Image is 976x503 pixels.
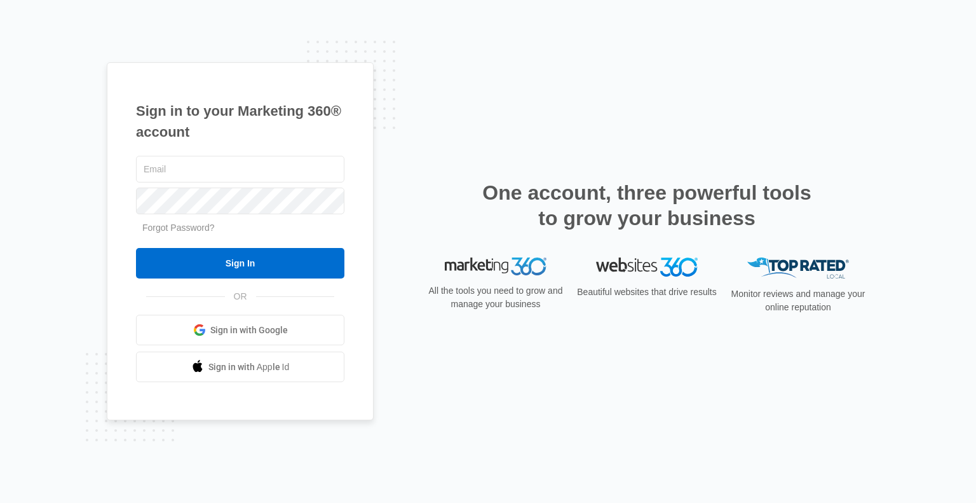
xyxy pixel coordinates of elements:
[142,223,215,233] a: Forgot Password?
[747,258,849,279] img: Top Rated Local
[424,284,567,311] p: All the tools you need to grow and manage your business
[136,248,344,279] input: Sign In
[136,100,344,142] h1: Sign in to your Marketing 360® account
[478,180,815,231] h2: One account, three powerful tools to grow your business
[136,315,344,345] a: Sign in with Google
[596,258,698,276] img: Websites 360
[136,156,344,183] input: Email
[225,290,256,303] span: OR
[727,287,869,314] p: Monitor reviews and manage your online reputation
[136,352,344,382] a: Sign in with Apple Id
[210,324,288,337] span: Sign in with Google
[208,361,290,374] span: Sign in with Apple Id
[576,286,718,299] p: Beautiful websites that drive results
[445,258,546,275] img: Marketing 360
